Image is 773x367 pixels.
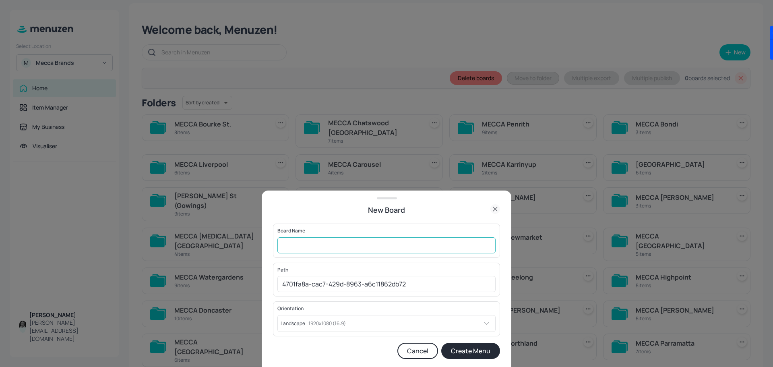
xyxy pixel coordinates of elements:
p: 1920x1080 (16:9) [308,321,346,326]
p: Orientation [277,306,496,311]
button: Cancel [397,343,438,359]
div: Landscape1920x1080 (16:9) [277,315,482,332]
p: Path [277,267,496,273]
div: New Board [273,204,500,216]
button: Create Menu [441,343,500,359]
p: Board Name [277,228,496,234]
p: Landscape [281,321,305,326]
